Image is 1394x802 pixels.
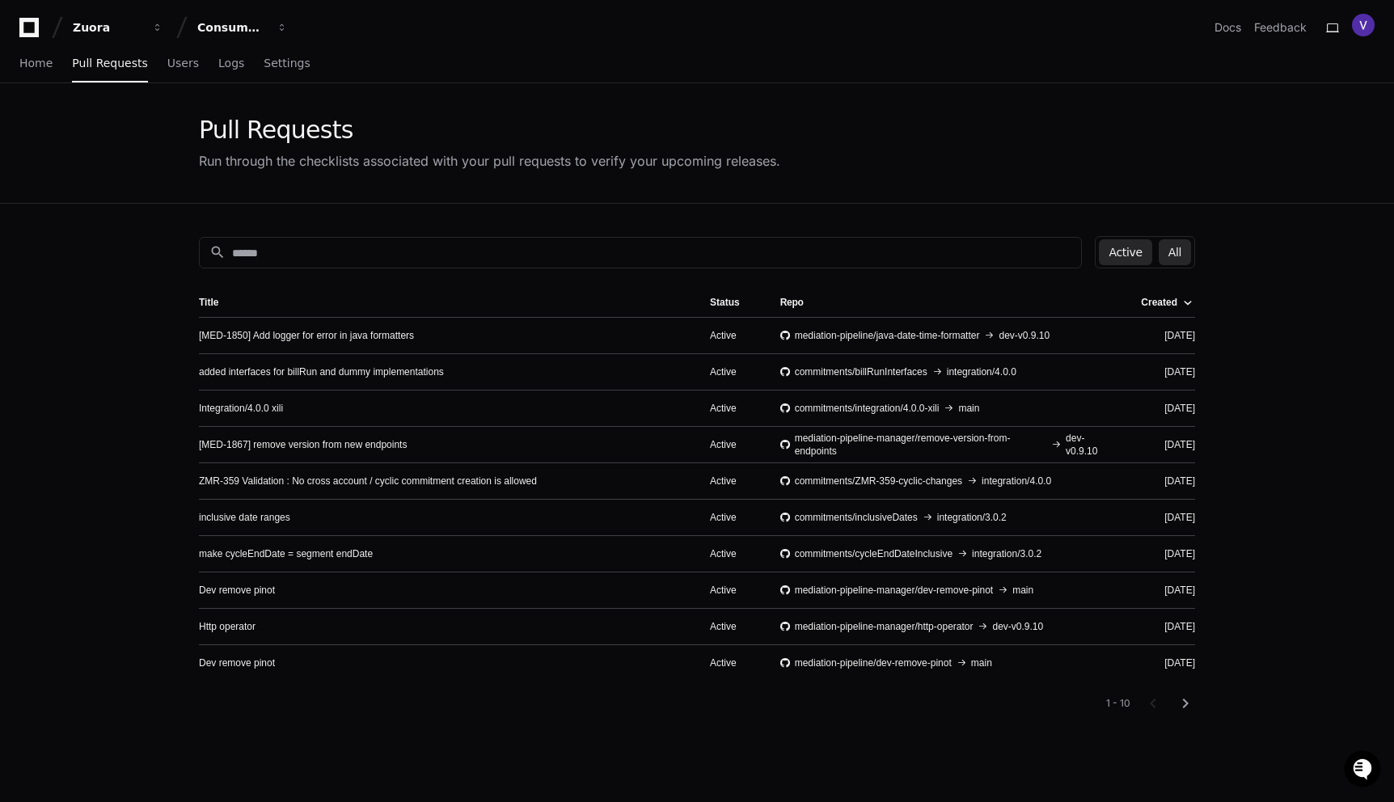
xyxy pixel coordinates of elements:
[199,296,218,309] div: Title
[72,45,147,82] a: Pull Requests
[1254,19,1307,36] button: Feedback
[958,402,979,415] span: main
[199,584,275,597] a: Dev remove pinot
[199,620,256,633] a: Http operator
[795,432,1046,458] span: mediation-pipeline-manager/remove-version-from-endpoints
[19,45,53,82] a: Home
[795,656,952,669] span: mediation-pipeline/dev-remove-pinot
[209,244,226,260] mat-icon: search
[992,620,1043,633] span: dev-v0.9.10
[161,170,196,182] span: Pylon
[55,137,211,150] div: We're offline, we'll be back soon
[16,16,49,49] img: PlayerZero
[710,329,754,342] div: Active
[1106,697,1130,710] div: 1 - 10
[795,365,927,378] span: commitments/billRunInterfaces
[795,547,953,560] span: commitments/cycleEndDateInclusive
[16,120,45,150] img: 1736555170064-99ba0984-63c1-480f-8ee9-699278ef63ed
[167,45,199,82] a: Users
[199,656,275,669] a: Dev remove pinot
[1141,296,1177,309] div: Created
[795,584,993,597] span: mediation-pipeline-manager/dev-remove-pinot
[710,547,754,560] div: Active
[999,329,1050,342] span: dev-v0.9.10
[1141,511,1195,524] div: [DATE]
[1141,329,1195,342] div: [DATE]
[767,288,1129,317] th: Repo
[1352,14,1375,36] img: ACg8ocL241_0phKJlfSrCFQageoW7eHGzxH7AIccBpFJivKcCpGNhQ=s96-c
[710,296,754,309] div: Status
[218,58,244,68] span: Logs
[191,13,294,42] button: Consumption
[1141,438,1195,451] div: [DATE]
[937,511,1007,524] span: integration/3.0.2
[73,19,142,36] div: Zuora
[710,438,754,451] div: Active
[971,656,992,669] span: main
[264,45,310,82] a: Settings
[1141,475,1195,488] div: [DATE]
[199,365,444,378] a: added interfaces for billRun and dummy implementations
[1141,656,1195,669] div: [DATE]
[1141,547,1195,560] div: [DATE]
[795,475,962,488] span: commitments/ZMR-359-cyclic-changes
[1141,365,1195,378] div: [DATE]
[16,65,294,91] div: Welcome
[264,58,310,68] span: Settings
[1214,19,1241,36] a: Docs
[1141,584,1195,597] div: [DATE]
[1141,296,1192,309] div: Created
[199,547,373,560] a: make cycleEndDate = segment endDate
[710,584,754,597] div: Active
[199,475,537,488] a: ZMR-359 Validation : No cross account / cyclic commitment creation is allowed
[710,296,740,309] div: Status
[947,365,1016,378] span: integration/4.0.0
[1141,402,1195,415] div: [DATE]
[710,475,754,488] div: Active
[1099,239,1151,265] button: Active
[19,58,53,68] span: Home
[795,402,940,415] span: commitments/integration/4.0.0-xili
[710,511,754,524] div: Active
[795,511,918,524] span: commitments/inclusiveDates
[197,19,267,36] div: Consumption
[66,13,170,42] button: Zuora
[1012,584,1033,597] span: main
[275,125,294,145] button: Start new chat
[1159,239,1191,265] button: All
[199,296,684,309] div: Title
[72,58,147,68] span: Pull Requests
[795,620,974,633] span: mediation-pipeline-manager/http-operator
[710,656,754,669] div: Active
[710,402,754,415] div: Active
[199,438,407,451] a: [MED-1867] remove version from new endpoints
[114,169,196,182] a: Powered byPylon
[710,620,754,633] div: Active
[710,365,754,378] div: Active
[795,329,980,342] span: mediation-pipeline/java-date-time-formatter
[199,329,414,342] a: [MED-1850] Add logger for error in java formatters
[1176,694,1195,713] mat-icon: chevron_right
[218,45,244,82] a: Logs
[199,116,780,145] div: Pull Requests
[1066,432,1115,458] span: dev-v0.9.10
[199,402,283,415] a: Integration/4.0.0 xili
[167,58,199,68] span: Users
[972,547,1041,560] span: integration/3.0.2
[1342,749,1386,792] iframe: Open customer support
[1141,620,1195,633] div: [DATE]
[982,475,1051,488] span: integration/4.0.0
[199,151,780,171] div: Run through the checklists associated with your pull requests to verify your upcoming releases.
[55,120,265,137] div: Start new chat
[199,511,290,524] a: inclusive date ranges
